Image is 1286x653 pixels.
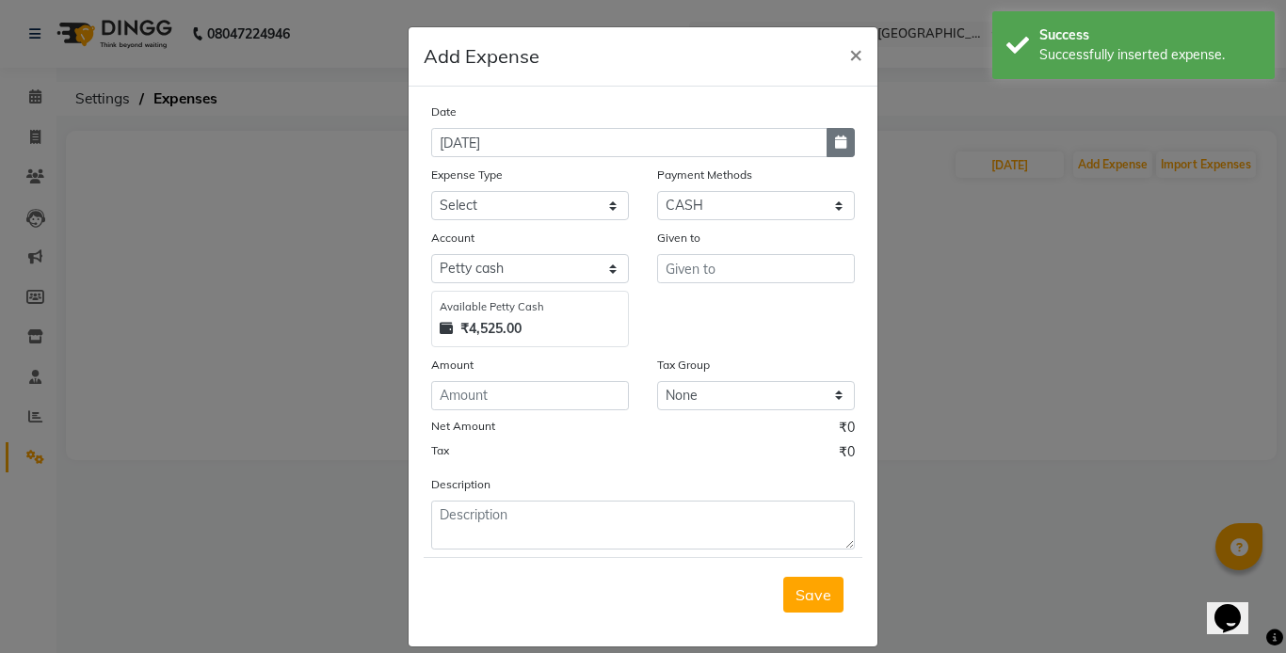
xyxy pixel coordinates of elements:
input: Amount [431,381,629,410]
span: × [849,40,862,68]
label: Net Amount [431,418,495,435]
label: Expense Type [431,167,503,183]
iframe: chat widget [1207,578,1267,634]
button: Close [834,27,877,80]
strong: ₹4,525.00 [460,319,522,339]
label: Tax Group [657,357,710,374]
div: Success [1039,25,1261,45]
input: Given to [657,254,855,283]
div: Successfully inserted expense. [1039,45,1261,65]
label: Date [431,104,457,120]
button: Save [783,577,844,613]
label: Amount [431,357,474,374]
span: ₹0 [839,442,855,467]
label: Given to [657,230,700,247]
span: Save [796,585,831,604]
label: Description [431,476,490,493]
label: Tax [431,442,449,459]
label: Payment Methods [657,167,752,183]
label: Account [431,230,474,247]
span: ₹0 [839,418,855,442]
div: Available Petty Cash [440,299,620,315]
h5: Add Expense [424,42,539,71]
